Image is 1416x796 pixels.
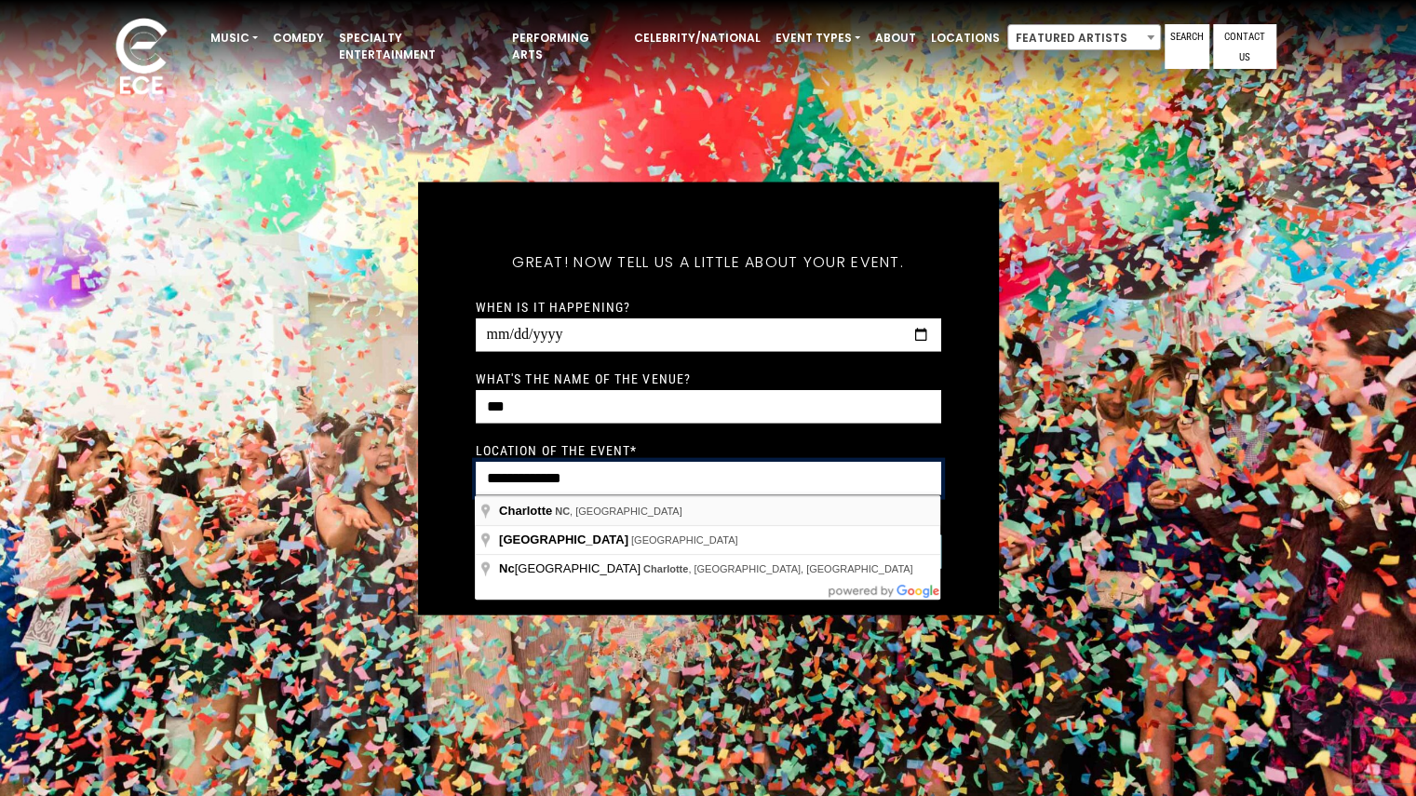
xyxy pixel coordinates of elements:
a: Comedy [265,22,331,54]
span: Nc [499,561,515,575]
span: Charlotte [499,504,552,518]
a: Event Types [768,22,868,54]
span: , [GEOGRAPHIC_DATA], [GEOGRAPHIC_DATA] [643,563,913,574]
label: What's the name of the venue? [476,370,691,386]
h5: Great! Now tell us a little about your event. [476,228,941,295]
a: Locations [924,22,1007,54]
span: NC [555,506,570,517]
span: Charlotte [643,563,688,574]
span: Featured Artists [1008,25,1160,51]
a: Contact Us [1213,24,1276,69]
a: Music [203,22,265,54]
span: , [GEOGRAPHIC_DATA] [555,506,682,517]
label: When is it happening? [476,298,631,315]
img: ece_new_logo_whitev2-1.png [95,13,188,103]
a: Performing Arts [505,22,627,71]
a: About [868,22,924,54]
a: Search [1165,24,1209,69]
span: [GEOGRAPHIC_DATA] [499,561,643,575]
span: Featured Artists [1007,24,1161,50]
a: Specialty Entertainment [331,22,505,71]
a: Celebrity/National [627,22,768,54]
span: [GEOGRAPHIC_DATA] [499,533,628,546]
span: [GEOGRAPHIC_DATA] [631,534,738,546]
label: Location of the event [476,441,638,458]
